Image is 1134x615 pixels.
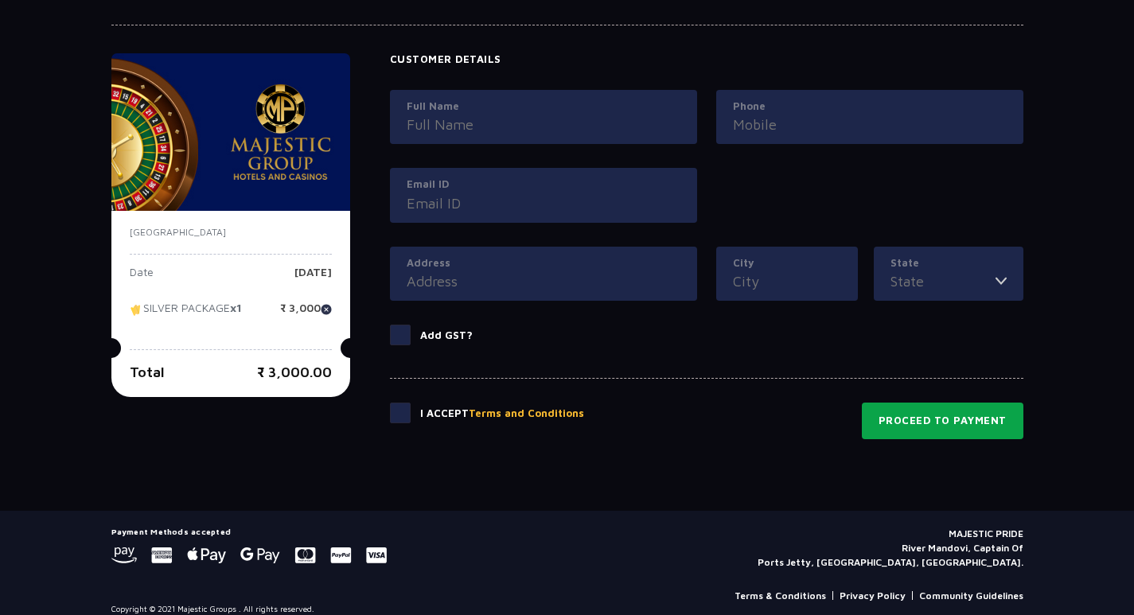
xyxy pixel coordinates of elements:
[919,589,1023,603] a: Community Guidelines
[407,99,680,115] label: Full Name
[130,361,165,383] p: Total
[130,302,242,326] p: SILVER PACKAGE
[890,255,1007,271] label: State
[407,114,680,135] input: Full Name
[862,403,1023,439] button: Proceed to Payment
[407,255,680,271] label: Address
[469,406,584,422] button: Terms and Conditions
[996,271,1007,292] img: toggler icon
[130,225,332,239] p: [GEOGRAPHIC_DATA]
[420,328,473,344] p: Add GST?
[735,589,826,603] a: Terms & Conditions
[733,99,1007,115] label: Phone
[407,177,680,193] label: Email ID
[890,271,996,292] input: State
[257,361,332,383] p: ₹ 3,000.00
[733,114,1007,135] input: Mobile
[840,589,906,603] a: Privacy Policy
[758,527,1023,570] p: MAJESTIC PRIDE River Mandovi, Captain Of Ports Jetty, [GEOGRAPHIC_DATA], [GEOGRAPHIC_DATA].
[111,53,350,211] img: majesticPride-banner
[733,255,841,271] label: City
[420,406,584,422] p: I Accept
[130,267,154,290] p: Date
[230,302,242,315] strong: x1
[130,302,143,317] img: tikcet
[280,302,332,326] p: ₹ 3,000
[407,193,680,214] input: Email ID
[294,267,332,290] p: [DATE]
[390,53,1023,66] h4: Customer Details
[111,527,387,536] h5: Payment Methods accepted
[111,603,314,615] p: Copyright © 2021 Majestic Groups . All rights reserved.
[407,271,680,292] input: Address
[733,271,841,292] input: City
